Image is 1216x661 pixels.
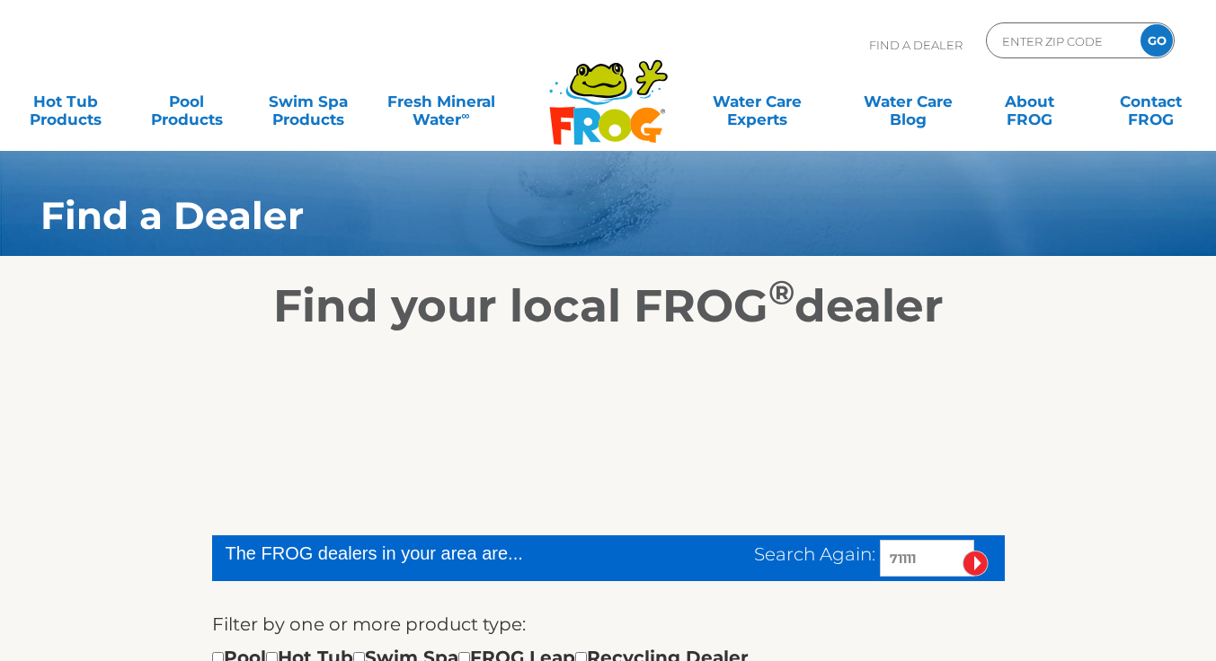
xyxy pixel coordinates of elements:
a: PoolProducts [139,84,234,119]
img: Frog Products Logo [539,36,678,145]
p: Find A Dealer [869,22,963,67]
a: Fresh MineralWater∞ [382,84,500,119]
input: GO [1141,24,1173,57]
div: The FROG dealers in your area are... [226,540,616,567]
a: ContactFROG [1104,84,1198,119]
a: Water CareBlog [861,84,955,119]
h2: Find your local FROG dealer [13,279,1203,333]
sup: ∞ [461,109,469,122]
h1: Find a Dealer [40,194,1084,237]
span: Search Again: [754,543,875,565]
input: Submit [963,551,989,577]
label: Filter by one or more product type: [212,610,526,639]
a: Water CareExperts [680,84,834,119]
a: Hot TubProducts [18,84,112,119]
a: AboutFROG [982,84,1077,119]
sup: ® [768,272,794,313]
a: Swim SpaProducts [261,84,355,119]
